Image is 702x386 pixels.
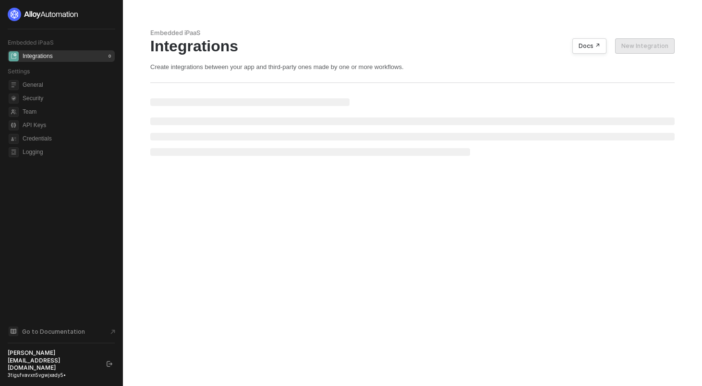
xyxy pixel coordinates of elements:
[107,52,113,60] div: 0
[9,120,19,130] span: api-key
[23,133,113,144] span: Credentials
[23,52,53,60] div: Integrations
[22,328,85,336] span: Go to Documentation
[572,38,606,54] button: Docs ↗
[8,39,54,46] span: Embedded iPaaS
[9,80,19,90] span: general
[8,8,79,21] img: logo
[9,51,19,61] span: integrations
[9,134,19,144] span: credentials
[8,8,115,21] a: logo
[23,106,113,117] span: Team
[108,327,118,337] span: document-arrow
[8,349,98,372] div: [PERSON_NAME][EMAIL_ADDRESS][DOMAIN_NAME]
[23,119,113,131] span: API Keys
[150,29,675,37] div: Embedded iPaaS
[150,63,675,71] div: Create integrations between your app and third-party ones made by one or more workflows.
[579,42,600,50] div: Docs ↗
[9,147,19,157] span: logging
[8,68,30,75] span: Settings
[23,93,113,104] span: Security
[150,37,675,55] div: Integrations
[615,38,675,54] button: New Integration
[23,146,113,158] span: Logging
[8,326,115,337] a: Knowledge Base
[9,94,19,104] span: security
[9,327,18,336] span: documentation
[9,107,19,117] span: team
[107,361,112,367] span: logout
[23,79,113,91] span: General
[8,372,98,378] div: 3tigufvavxn5vgwjxady5 •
